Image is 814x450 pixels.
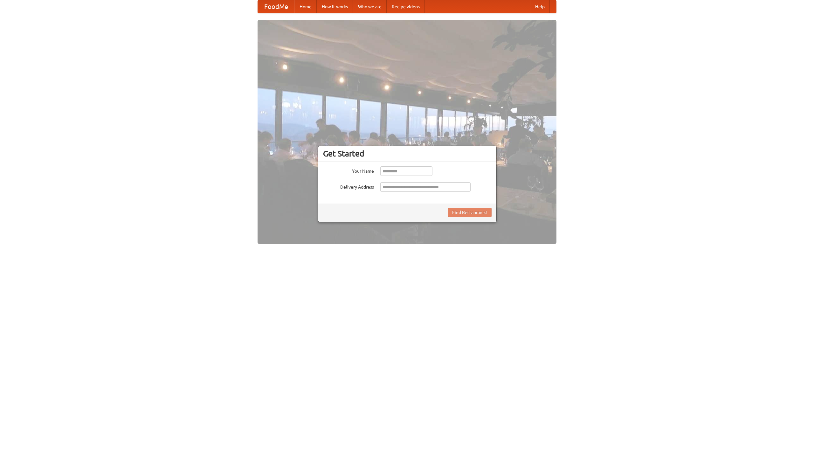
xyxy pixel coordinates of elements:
a: How it works [317,0,353,13]
a: Home [294,0,317,13]
a: Help [530,0,550,13]
a: Recipe videos [387,0,425,13]
a: Who we are [353,0,387,13]
label: Delivery Address [323,182,374,190]
h3: Get Started [323,149,492,158]
button: Find Restaurants! [448,208,492,217]
a: FoodMe [258,0,294,13]
label: Your Name [323,166,374,174]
